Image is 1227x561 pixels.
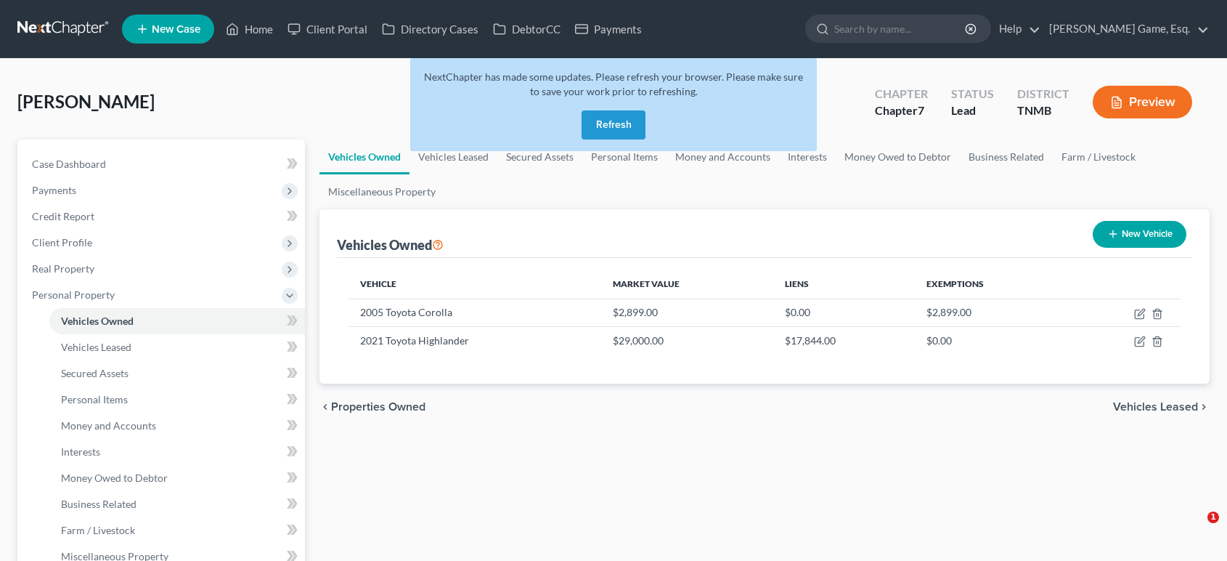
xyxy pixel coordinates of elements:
[773,270,915,299] th: Liens
[1017,102,1069,119] div: TNMB
[61,393,128,405] span: Personal Items
[409,140,497,174] a: Vehicles Leased
[61,315,134,327] span: Vehicles Owned
[32,236,92,249] span: Client Profile
[319,140,409,174] a: Vehicles Owned
[49,465,305,491] a: Money Owed to Debtor
[61,445,100,458] span: Interests
[582,110,645,140] button: Refresh
[61,367,129,379] span: Secured Assets
[348,270,601,299] th: Vehicle
[20,203,305,230] a: Credit Report
[836,140,960,174] a: Money Owed to Debtor
[918,103,924,117] span: 7
[219,16,280,42] a: Home
[601,327,773,355] td: $29,000.00
[1093,86,1192,118] button: Preview
[32,158,106,170] span: Case Dashboard
[1113,401,1198,413] span: Vehicles Leased
[32,210,94,222] span: Credit Report
[915,270,1069,299] th: Exemptions
[49,439,305,465] a: Interests
[915,299,1069,326] td: $2,899.00
[1113,401,1210,413] button: Vehicles Leased chevron_right
[1178,512,1212,546] iframe: Intercom live chat
[1017,86,1069,102] div: District
[49,360,305,387] a: Secured Assets
[348,327,601,355] td: 2021 Toyota Highlander
[1053,140,1144,174] a: Farm / Livestock
[337,236,444,254] div: Vehicles Owned
[61,498,136,510] span: Business Related
[32,262,94,275] span: Real Property
[375,16,486,42] a: Directory Cases
[49,517,305,544] a: Farm / Livestock
[1093,221,1186,248] button: New Vehicle
[152,24,200,35] span: New Case
[61,341,131,353] span: Vehicles Leased
[280,16,375,42] a: Client Portal
[348,299,601,326] td: 2005 Toyota Corolla
[1198,401,1210,413] i: chevron_right
[875,86,928,102] div: Chapter
[32,288,115,301] span: Personal Property
[319,174,444,209] a: Miscellaneous Property
[951,102,994,119] div: Lead
[773,327,915,355] td: $17,844.00
[834,15,967,42] input: Search by name...
[61,472,168,484] span: Money Owed to Debtor
[960,140,1053,174] a: Business Related
[61,524,135,536] span: Farm / Livestock
[319,401,331,413] i: chevron_left
[424,70,803,97] span: NextChapter has made some updates. Please refresh your browser. Please make sure to save your wor...
[773,299,915,326] td: $0.00
[20,151,305,177] a: Case Dashboard
[49,413,305,439] a: Money and Accounts
[61,419,156,432] span: Money and Accounts
[49,334,305,360] a: Vehicles Leased
[49,308,305,334] a: Vehicles Owned
[319,401,425,413] button: chevron_left Properties Owned
[568,16,649,42] a: Payments
[331,401,425,413] span: Properties Owned
[601,270,773,299] th: Market Value
[875,102,928,119] div: Chapter
[601,299,773,326] td: $2,899.00
[915,327,1069,355] td: $0.00
[49,387,305,413] a: Personal Items
[17,91,155,112] span: [PERSON_NAME]
[49,491,305,517] a: Business Related
[32,184,76,196] span: Payments
[992,16,1040,42] a: Help
[1042,16,1209,42] a: [PERSON_NAME] Game, Esq.
[1207,512,1219,523] span: 1
[486,16,568,42] a: DebtorCC
[951,86,994,102] div: Status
